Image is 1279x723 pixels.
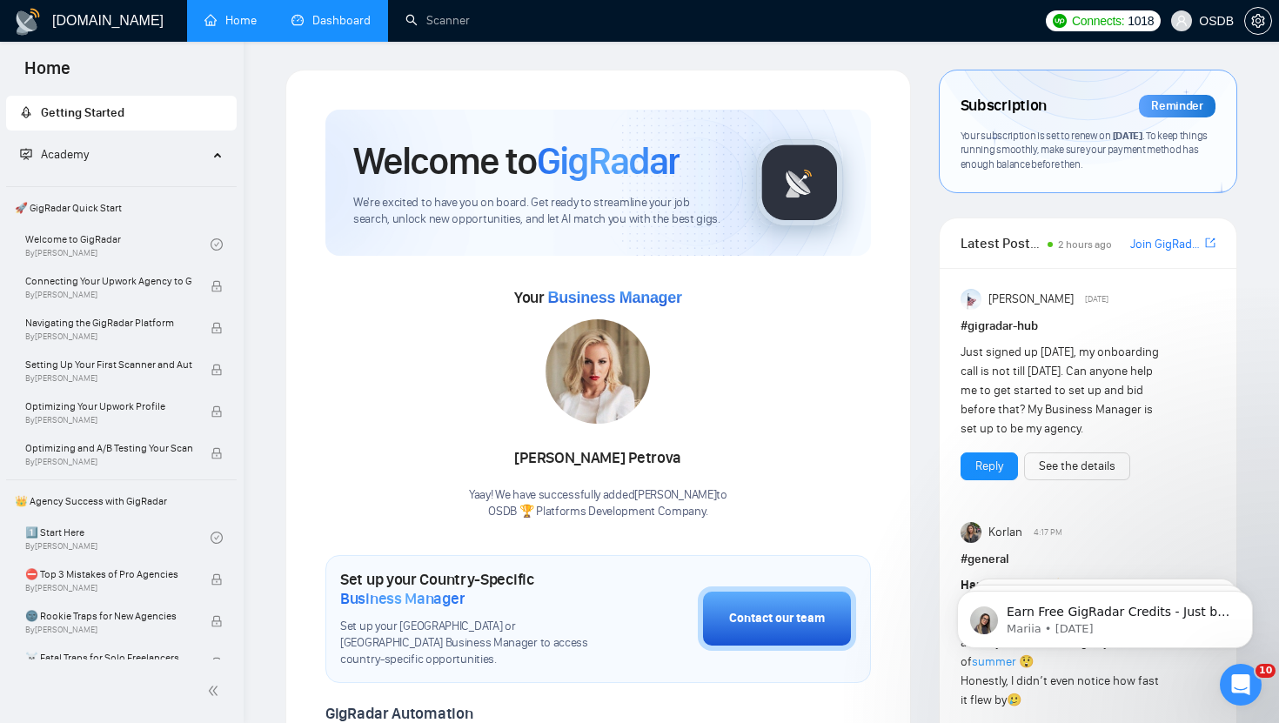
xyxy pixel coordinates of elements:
[1245,14,1271,28] span: setting
[14,8,42,36] img: logo
[961,91,1047,121] span: Subscription
[211,657,223,669] span: lock
[25,290,192,300] span: By [PERSON_NAME]
[211,280,223,292] span: lock
[1205,236,1215,250] span: export
[1175,15,1188,27] span: user
[469,444,727,473] div: [PERSON_NAME] Petrova
[20,106,32,118] span: rocket
[1034,525,1062,540] span: 4:17 PM
[25,566,192,583] span: ⛔ Top 3 Mistakes of Pro Agencies
[25,625,192,635] span: By [PERSON_NAME]
[1128,11,1154,30] span: 1018
[547,289,681,306] span: Business Manager
[1024,452,1130,480] button: See the details
[1139,95,1215,117] div: Reminder
[25,583,192,593] span: By [PERSON_NAME]
[8,191,235,225] span: 🚀 GigRadar Quick Start
[698,586,856,651] button: Contact our team
[211,447,223,459] span: lock
[25,398,192,415] span: Optimizing Your Upwork Profile
[211,573,223,586] span: lock
[25,373,192,384] span: By [PERSON_NAME]
[514,288,682,307] span: Your
[1072,11,1124,30] span: Connects:
[1058,238,1112,251] span: 2 hours ago
[211,405,223,418] span: lock
[469,504,727,520] p: OSDB 🏆 Platforms Development Company .
[961,550,1215,569] h1: # general
[537,137,680,184] span: GigRadar
[211,532,223,544] span: check-circle
[756,139,843,226] img: gigradar-logo.png
[211,364,223,376] span: lock
[25,607,192,625] span: 🌚 Rookie Traps for New Agencies
[207,682,224,700] span: double-left
[961,317,1215,336] h1: # gigradar-hub
[25,415,192,425] span: By [PERSON_NAME]
[204,13,257,28] a: homeHome
[25,331,192,342] span: By [PERSON_NAME]
[988,523,1022,542] span: Korlan
[211,615,223,627] span: lock
[961,452,1018,480] button: Reply
[469,487,727,520] div: Yaay! We have successfully added [PERSON_NAME] to
[961,232,1043,254] span: Latest Posts from the GigRadar Community
[41,147,89,162] span: Academy
[20,148,32,160] span: fund-projection-screen
[729,609,825,628] div: Contact our team
[25,225,211,264] a: Welcome to GigRadarBy[PERSON_NAME]
[988,290,1074,309] span: [PERSON_NAME]
[10,56,84,92] span: Home
[1130,235,1202,254] a: Join GigRadar Slack Community
[25,457,192,467] span: By [PERSON_NAME]
[211,238,223,251] span: check-circle
[405,13,470,28] a: searchScanner
[1220,664,1262,706] iframe: Intercom live chat
[25,356,192,373] span: Setting Up Your First Scanner and Auto-Bidder
[20,147,89,162] span: Academy
[1007,693,1021,707] span: 🥲
[340,570,611,608] h1: Set up your Country-Specific
[211,322,223,334] span: lock
[975,457,1003,476] a: Reply
[961,129,1208,171] span: Your subscription is set to renew on . To keep things running smoothly, make sure your payment me...
[1039,457,1115,476] a: See the details
[325,704,472,723] span: GigRadar Automation
[961,522,981,543] img: Korlan
[931,554,1279,676] iframe: Intercom notifications message
[961,343,1165,438] div: Just signed up [DATE], my onboarding call is not till [DATE]. Can anyone help me to get started t...
[353,195,728,228] span: We're excited to have you on board. Get ready to streamline your job search, unlock new opportuni...
[25,649,192,666] span: ☠️ Fatal Traps for Solo Freelancers
[25,314,192,331] span: Navigating the GigRadar Platform
[1053,14,1067,28] img: upwork-logo.png
[6,96,237,131] li: Getting Started
[1113,129,1142,142] span: [DATE]
[1244,7,1272,35] button: setting
[961,289,981,310] img: Anisuzzaman Khan
[1244,14,1272,28] a: setting
[25,439,192,457] span: Optimizing and A/B Testing Your Scanner for Better Results
[25,519,211,557] a: 1️⃣ Start HereBy[PERSON_NAME]
[8,484,235,519] span: 👑 Agency Success with GigRadar
[1205,235,1215,251] a: export
[340,619,611,668] span: Set up your [GEOGRAPHIC_DATA] or [GEOGRAPHIC_DATA] Business Manager to access country-specific op...
[25,272,192,290] span: Connecting Your Upwork Agency to GigRadar
[41,105,124,120] span: Getting Started
[546,319,650,424] img: 1687098848980-89.jpg
[1256,664,1276,678] span: 10
[291,13,371,28] a: dashboardDashboard
[1085,291,1108,307] span: [DATE]
[340,589,465,608] span: Business Manager
[353,137,680,184] h1: Welcome to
